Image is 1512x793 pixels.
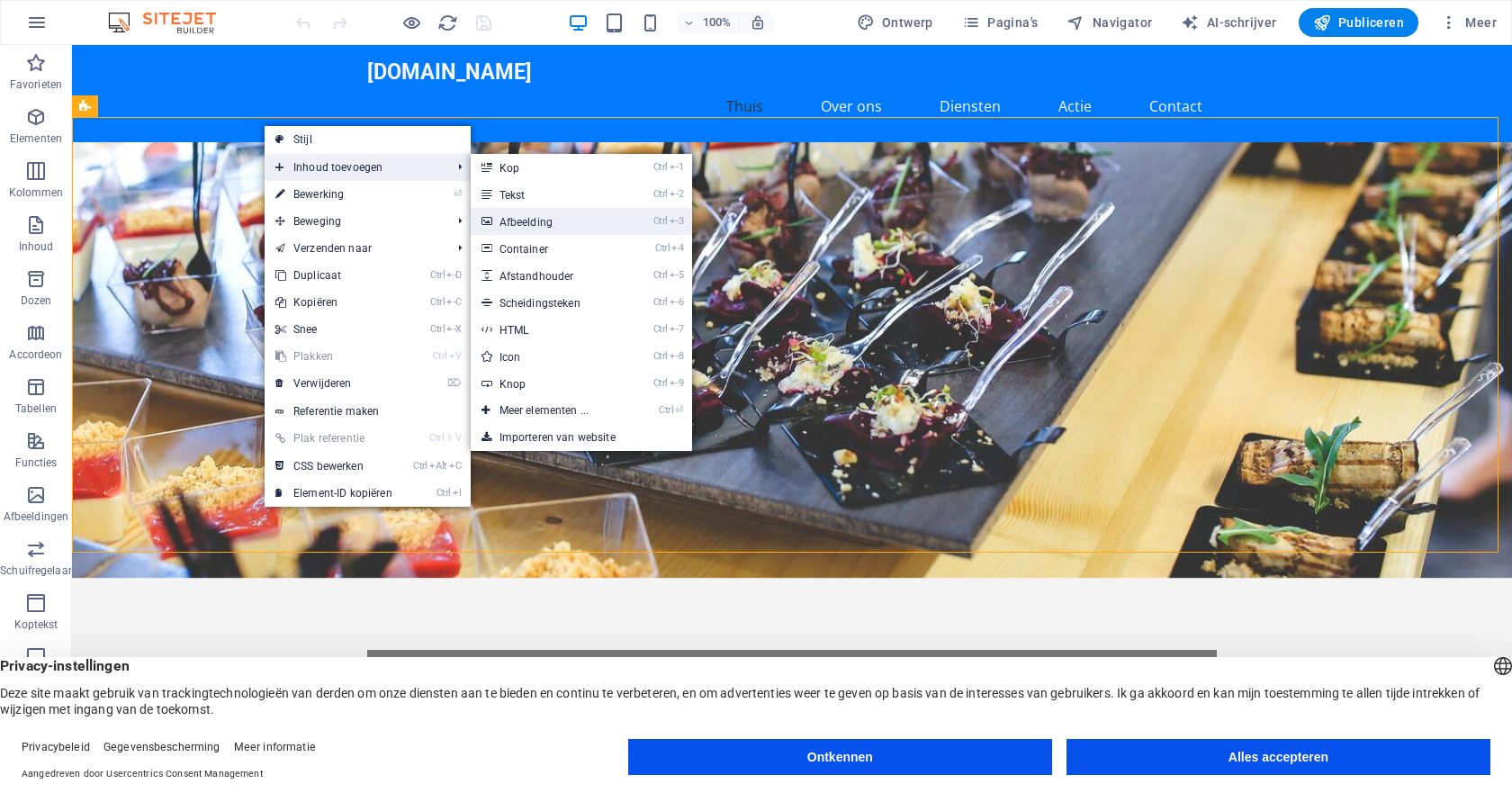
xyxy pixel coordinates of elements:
[653,377,668,389] font: Ctrl
[676,161,683,173] font: -1
[499,162,519,175] font: Kop
[265,126,471,153] a: Stijl
[265,181,403,208] a: ⏎Bewerking
[471,154,625,181] a: Ctrl-1Kop
[499,351,521,364] font: Icon
[265,235,444,262] a: Verzenden naar
[659,404,673,416] font: Ctrl
[750,14,766,31] i: Bij het wijzigen van de grootte wordt het zoomniveau automatisch aangepast aan het gekozen apparaat.
[1093,15,1153,30] font: Navigator
[455,460,461,472] font: C
[471,316,625,343] a: Ctrl-7HTML
[459,487,461,499] font: I
[676,188,683,200] font: -2
[653,269,668,281] font: Ctrl
[653,161,668,173] font: Ctrl
[10,78,62,91] font: Favorieten
[499,431,616,444] font: Importeren van website
[293,460,364,473] font: CSS bewerken
[1207,15,1277,30] font: AI-schrijver
[987,15,1038,30] font: Pagina's
[265,398,471,425] a: Referentie maken
[499,404,589,417] font: Meer elementen ...
[293,323,318,336] font: Snee
[293,377,352,390] font: Verwijderen
[1174,8,1283,37] button: AI-schrijver
[265,370,403,397] a: ⌦Verwijderen
[14,618,58,631] font: Koptekst
[265,453,403,480] a: CtrlAltCCSS bewerken
[703,15,731,29] font: 100%
[471,397,625,424] a: Ctrl⏎Meer elementen ...
[293,242,372,255] font: Verzenden naar
[653,350,668,362] font: Ctrl
[293,487,392,500] font: Element-ID kopiëren
[293,188,344,201] font: Bewerking
[265,289,403,316] a: Ctrl-CKopiëren
[471,181,625,208] a: Ctrl-2Tekst
[1059,8,1159,37] button: Navigator
[499,378,526,391] font: Knop
[676,350,683,362] font: -8
[471,262,625,289] a: Ctrl-5Afstandhouder
[1465,15,1497,30] font: Meer
[10,132,62,145] font: Elementen
[293,215,341,228] font: Beweging
[676,215,683,227] font: -3
[293,296,337,309] font: Kopiëren
[429,432,444,444] font: Ctrl
[9,348,62,361] font: Accordeon
[850,8,940,37] div: Ontwerp (Ctrl+Alt+Y)
[471,235,625,262] a: Ctrl4Container
[653,188,668,200] font: Ctrl
[293,405,379,418] font: Referentie maken
[499,324,529,337] font: HTML
[293,432,364,445] font: Plak referentie
[447,377,462,389] font: ⌦
[21,294,52,307] font: Dozen
[454,296,462,308] font: -C
[400,12,422,33] button: Klik hier om de voorbeeldmodus te verlaten en door te gaan met bewerken
[445,432,454,444] font: ⇧
[15,402,57,415] font: Tabellen
[265,262,403,289] a: Ctrl-DDuplicaat
[413,460,427,472] font: Ctrl
[437,13,458,33] i: Pagina opnieuw laden
[499,243,548,256] font: Container
[676,12,740,33] button: 100%
[9,186,64,199] font: Kolommen
[430,269,445,281] font: Ctrl
[15,456,58,469] font: Functies
[293,133,312,146] font: Stijl
[471,424,693,451] a: Importeren van website
[471,208,625,235] a: Ctrl-3Afbeelding
[676,269,683,281] font: -5
[653,215,668,227] font: Ctrl
[293,350,333,363] font: Plakken
[499,189,526,202] font: Tekst
[850,8,940,37] button: Ontwerp
[436,460,446,472] font: Alt
[955,8,1046,37] button: Pagina's
[676,377,683,389] font: -9
[430,296,445,308] font: Ctrl
[103,12,238,33] img: Redacteurlogo
[471,370,625,397] a: Ctrl-9Knop
[454,188,462,200] font: ⏎
[265,425,403,452] a: Ctrl⇧VPlak referentie
[436,12,458,33] button: herladen
[655,242,670,254] font: Ctrl
[265,480,403,507] a: CtrlIElement-ID kopiëren
[675,404,683,416] font: ⏎
[1433,8,1504,37] button: Meer
[454,269,462,281] font: -D
[4,510,68,523] font: Afbeeldingen
[499,270,574,283] font: Afstandhouder
[1299,8,1418,37] button: Publiceren
[676,296,683,308] font: -6
[430,323,445,335] font: Ctrl
[882,15,933,30] font: Ontwerp
[265,343,403,370] a: CtrlVPlakken
[679,242,683,254] font: 4
[293,161,382,174] font: Inhoud toevoegen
